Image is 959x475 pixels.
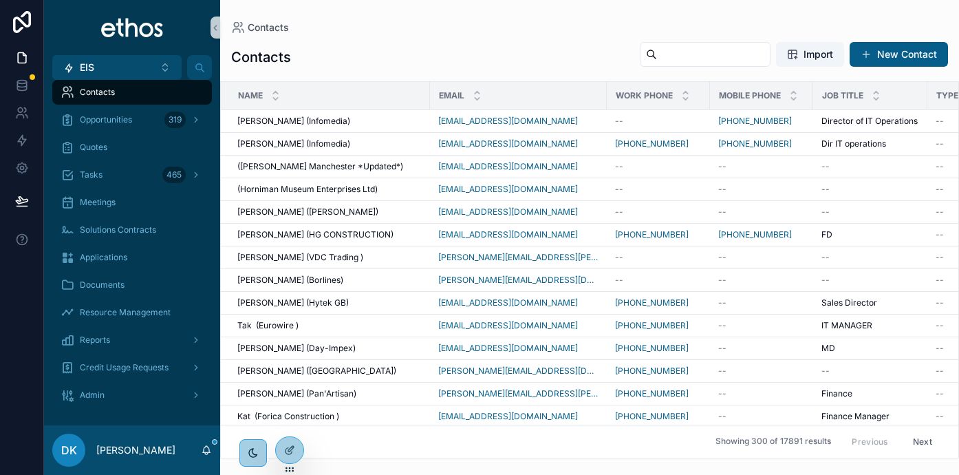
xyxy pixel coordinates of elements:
[615,297,689,308] a: [PHONE_NUMBER]
[237,343,356,354] span: [PERSON_NAME] (Day-Impex)
[80,335,110,346] span: Reports
[718,411,726,422] span: --
[52,80,212,105] a: Contacts
[718,229,792,240] a: [PHONE_NUMBER]
[438,320,599,331] a: [EMAIL_ADDRESS][DOMAIN_NAME]
[936,184,944,195] span: --
[718,411,805,422] a: --
[936,366,944,377] span: --
[80,224,156,235] span: Solutions Contracts
[438,229,578,240] a: [EMAIL_ADDRESS][DOMAIN_NAME]
[615,275,702,286] a: --
[718,320,805,331] a: --
[237,161,422,172] a: ([PERSON_NAME] Manchester *Updated*)
[615,184,702,195] a: --
[615,138,689,149] a: [PHONE_NUMBER]
[718,275,805,286] a: --
[718,161,805,172] a: --
[821,252,919,263] a: --
[237,161,403,172] span: ([PERSON_NAME] Manchester *Updated*)
[100,17,164,39] img: App logo
[438,161,578,172] a: [EMAIL_ADDRESS][DOMAIN_NAME]
[821,161,919,172] a: --
[44,80,220,425] div: scrollable content
[237,388,356,399] span: [PERSON_NAME] (Pan'Artisan)
[615,411,702,422] a: [PHONE_NUMBER]
[718,252,726,263] span: --
[52,190,212,215] a: Meetings
[237,138,422,149] a: [PERSON_NAME] (Infomedia)
[821,184,830,195] span: --
[936,229,944,240] span: --
[237,116,350,127] span: [PERSON_NAME] (Infomedia)
[821,297,919,308] a: Sales Director
[237,229,394,240] span: [PERSON_NAME] (HG CONSTRUCTION)
[718,138,792,149] a: [PHONE_NUMBER]
[719,90,781,101] span: Mobile Phone
[718,161,726,172] span: --
[615,184,623,195] span: --
[438,116,599,127] a: [EMAIL_ADDRESS][DOMAIN_NAME]
[80,87,115,98] span: Contacts
[615,343,689,354] a: [PHONE_NUMBER]
[821,116,918,127] span: Director of IT Operations
[80,307,171,318] span: Resource Management
[438,366,599,377] a: [PERSON_NAME][EMAIL_ADDRESS][DOMAIN_NAME]
[718,297,805,308] a: --
[804,47,833,61] span: Import
[936,388,944,399] span: --
[718,184,726,195] span: --
[718,275,726,286] span: --
[438,320,578,331] a: [EMAIL_ADDRESS][DOMAIN_NAME]
[821,275,919,286] a: --
[164,112,186,128] div: 319
[52,107,212,132] a: Opportunities319
[237,275,343,286] span: [PERSON_NAME] (Borlines)
[718,366,726,377] span: --
[438,252,599,263] a: [PERSON_NAME][EMAIL_ADDRESS][PERSON_NAME][DOMAIN_NAME]
[438,343,599,354] a: [EMAIL_ADDRESS][DOMAIN_NAME]
[80,114,132,125] span: Opportunities
[438,388,599,399] a: [PERSON_NAME][EMAIL_ADDRESS][PERSON_NAME][DOMAIN_NAME]
[80,197,116,208] span: Meetings
[821,207,830,218] span: --
[821,366,919,377] a: --
[718,343,726,354] span: --
[821,275,830,286] span: --
[936,297,944,308] span: --
[821,343,919,354] a: MD
[438,343,578,354] a: [EMAIL_ADDRESS][DOMAIN_NAME]
[718,138,805,149] a: [PHONE_NUMBER]
[438,411,599,422] a: [EMAIL_ADDRESS][DOMAIN_NAME]
[615,320,702,331] a: [PHONE_NUMBER]
[850,42,948,67] a: New Contact
[237,116,422,127] a: [PERSON_NAME] (Infomedia)
[237,184,422,195] a: (Horniman Museum Enterprises Ltd)
[615,229,689,240] a: [PHONE_NUMBER]
[615,161,702,172] a: --
[615,138,702,149] a: [PHONE_NUMBER]
[718,116,792,127] a: [PHONE_NUMBER]
[237,252,363,263] span: [PERSON_NAME] (VDC Trading )
[718,366,805,377] a: --
[438,138,578,149] a: [EMAIL_ADDRESS][DOMAIN_NAME]
[237,411,422,422] a: Kat (Forica Construction )
[52,300,212,325] a: Resource Management
[52,383,212,408] a: Admin
[821,252,830,263] span: --
[615,161,623,172] span: --
[80,279,125,291] span: Documents
[936,138,944,149] span: --
[237,184,378,195] span: (Horniman Museum Enterprises Ltd)
[615,116,623,127] span: --
[718,229,805,240] a: [PHONE_NUMBER]
[821,116,919,127] a: Director of IT Operations
[52,245,212,270] a: Applications
[615,229,702,240] a: [PHONE_NUMBER]
[821,411,919,422] a: Finance Manager
[821,411,890,422] span: Finance Manager
[615,207,702,218] a: --
[438,275,599,286] a: [PERSON_NAME][EMAIL_ADDRESS][DOMAIN_NAME]
[821,320,919,331] a: IT MANAGER
[615,297,702,308] a: [PHONE_NUMBER]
